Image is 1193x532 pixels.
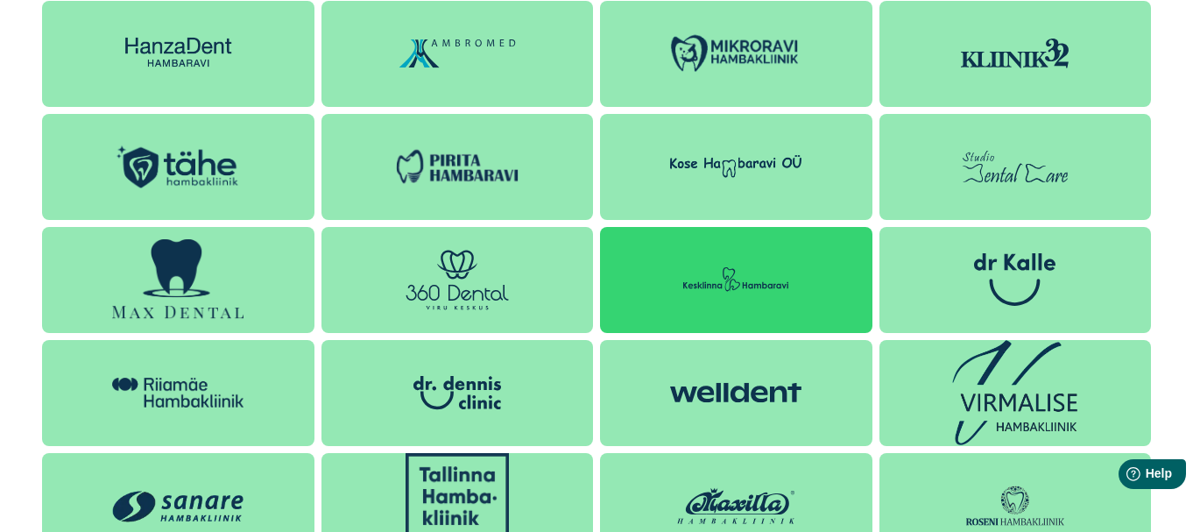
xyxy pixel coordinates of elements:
img: 360 Dental logo [406,250,509,310]
iframe: Help widget launcher [1056,452,1193,501]
img: Kliinik 32 logo [961,39,1069,69]
a: Pirita Hambaravi logo [321,114,594,220]
img: HanzaDent logo [112,32,244,74]
img: Sanare hambakliinik logo [112,482,244,530]
img: Virmalise hambakliinik logo [952,340,1077,445]
a: Welldent Hambakliinik logo [600,340,872,446]
a: Mikroravi Hambakliinik logo [600,1,872,107]
a: dr Kalle logo [879,227,1152,333]
img: dr Kalle logo [974,253,1055,306]
img: Mikroravi Hambakliinik logo [670,32,801,74]
img: Kose Hambaravi logo [670,155,801,178]
a: Tähe Hambakliinik logo [42,114,314,220]
img: Maxilla Hambakliinik logo [670,479,801,532]
img: Roseni Hambakliinik logo [949,479,1081,532]
a: Max Dental logo [42,227,314,333]
img: Ambromed Kliinik logo [392,27,523,80]
a: Studio Dental logo [879,114,1152,220]
img: Dr. Dennis Clinic logo [392,366,523,419]
a: Kose Hambaravi logo [600,114,872,220]
img: Kesklinna hambaravi logo [670,253,801,306]
a: Ambromed Kliinik logo [321,1,594,107]
a: Dr. Dennis Clinic logo [321,340,594,446]
a: Riiamäe Hambakliinik logo [42,340,314,446]
img: Pirita Hambaravi logo [392,145,523,188]
a: HanzaDent logo [42,1,314,107]
a: Kliinik 32 logo [879,1,1152,107]
img: Welldent Hambakliinik logo [670,366,801,419]
img: Max Dental logo [112,239,244,320]
img: Tähe Hambakliinik logo [112,142,244,192]
a: Virmalise hambakliinik logo [879,340,1152,446]
img: Studio Dental logo [949,140,1081,193]
a: Kesklinna hambaravi logo [600,227,872,333]
img: Riiamäe Hambakliinik logo [112,378,244,408]
a: 360 Dental logo [321,227,594,333]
